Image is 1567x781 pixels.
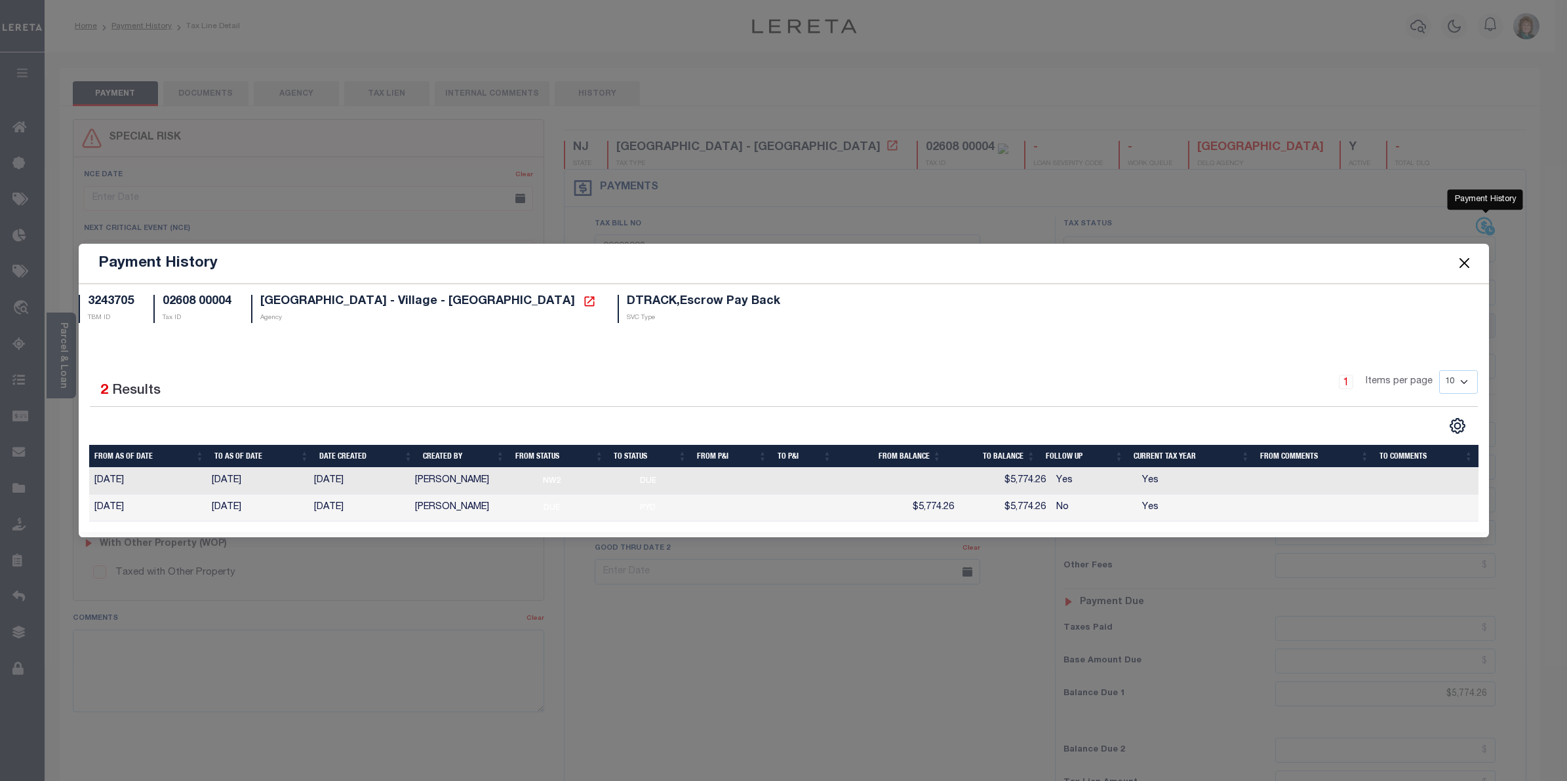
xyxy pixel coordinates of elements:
td: [PERSON_NAME] [410,468,533,495]
th: From P&I: activate to sort column ascending [692,445,772,468]
p: TBM ID [88,313,134,323]
th: To P&I: activate to sort column ascending [772,445,837,468]
th: From Balance: activate to sort column ascending [837,445,946,468]
td: $5,774.26 [959,468,1051,495]
td: No [1051,495,1137,522]
td: $5,774.26 [852,495,959,522]
p: Tax ID [163,313,231,323]
span: 2 [100,384,108,398]
td: [DATE] [309,468,410,495]
span: DUE [635,473,661,489]
h5: Payment History [98,254,218,273]
span: Items per page [1366,375,1433,389]
td: [DATE] [207,495,309,522]
td: [DATE] [309,495,410,522]
h5: DTRACK,Escrow Pay Back [627,295,780,309]
button: Close [1456,255,1473,272]
td: Yes [1051,468,1137,495]
th: To Comments: activate to sort column ascending [1374,445,1478,468]
p: SVC Type [627,313,780,323]
th: To Status: activate to sort column ascending [608,445,692,468]
td: $5,774.26 [959,495,1051,522]
th: Current Tax Year: activate to sort column ascending [1128,445,1255,468]
div: Payment History [1448,189,1523,210]
p: Agency [260,313,598,323]
label: Results [112,381,161,402]
th: From As of Date: activate to sort column ascending [89,445,210,468]
span: NW2 [538,473,565,489]
span: DUE [538,500,565,516]
a: 1 [1339,375,1353,389]
td: [DATE] [207,468,309,495]
td: [DATE] [89,495,207,522]
td: Yes [1137,495,1260,522]
h5: 3243705 [88,295,134,309]
th: Date Created: activate to sort column ascending [314,445,418,468]
th: From Status: activate to sort column ascending [510,445,609,468]
h5: 02608 00004 [163,295,231,309]
th: To As of Date: activate to sort column ascending [209,445,314,468]
td: [DATE] [89,468,207,495]
td: Yes [1137,468,1260,495]
span: [GEOGRAPHIC_DATA] - Village - [GEOGRAPHIC_DATA] [260,295,575,307]
th: Created By: activate to sort column ascending [418,445,509,468]
span: PYD [635,500,661,516]
th: Follow Up: activate to sort column ascending [1041,445,1128,468]
th: From Comments: activate to sort column ascending [1255,445,1374,468]
td: [PERSON_NAME] [410,495,533,522]
th: To Balance: activate to sort column ascending [947,445,1041,468]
